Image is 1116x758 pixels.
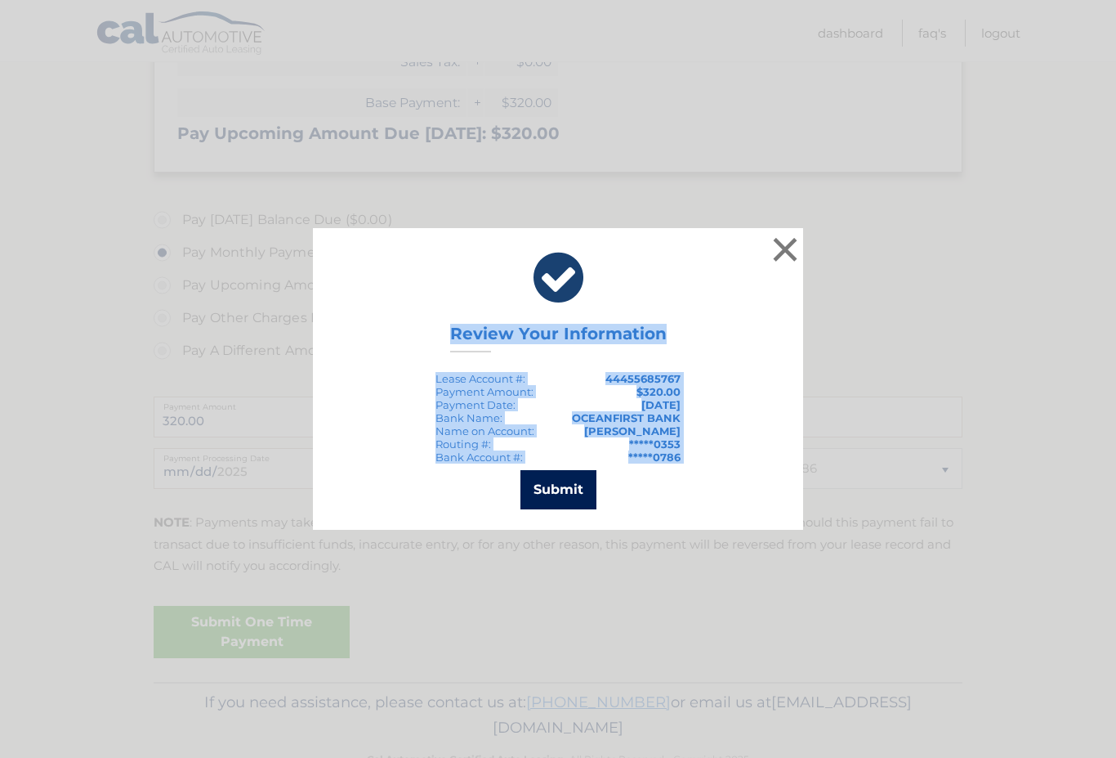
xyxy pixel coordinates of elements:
[769,233,801,266] button: ×
[435,451,523,464] div: Bank Account #:
[605,372,681,385] strong: 44455685767
[450,324,667,352] h3: Review Your Information
[572,411,681,424] strong: OCEANFIRST BANK
[435,372,525,385] div: Lease Account #:
[520,470,596,509] button: Submit
[435,398,513,411] span: Payment Date
[435,411,502,424] div: Bank Name:
[641,398,681,411] span: [DATE]
[435,424,534,437] div: Name on Account:
[435,437,491,451] div: Routing #:
[636,385,681,398] span: $320.00
[435,385,533,398] div: Payment Amount:
[584,424,681,437] strong: [PERSON_NAME]
[435,398,516,411] div: :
